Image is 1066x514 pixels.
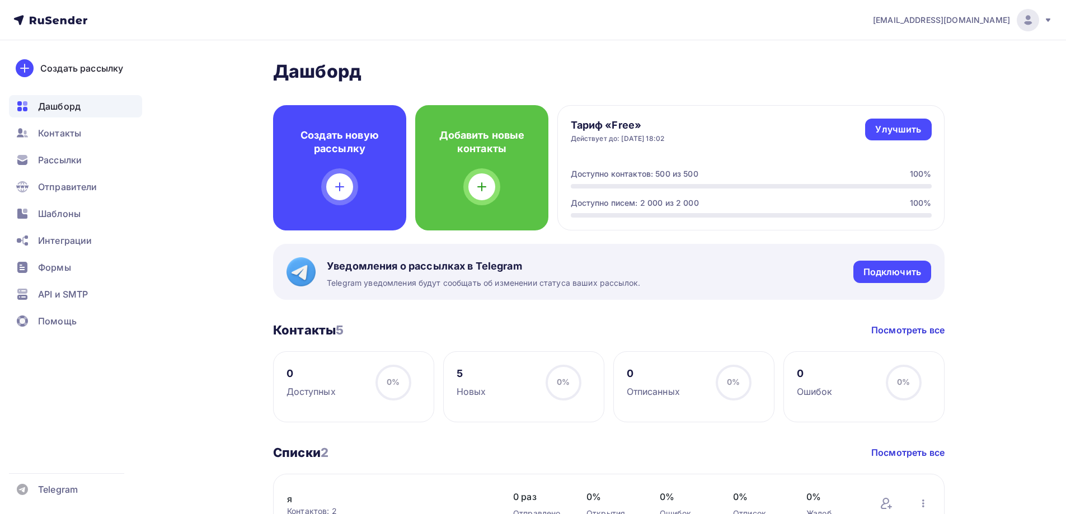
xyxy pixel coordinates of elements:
a: Посмотреть все [871,323,945,337]
span: Шаблоны [38,207,81,220]
a: Улучшить [865,119,931,140]
span: Уведомления о рассылках в Telegram [327,260,640,273]
span: 2 [321,445,328,460]
a: Дашборд [9,95,142,117]
span: 0% [806,490,857,503]
span: [EMAIL_ADDRESS][DOMAIN_NAME] [873,15,1010,26]
span: API и SMTP [38,287,88,301]
span: Telegram уведомления будут сообщать об изменении статуса ваших рассылок. [327,277,640,289]
span: Отправители [38,180,97,194]
div: 100% [910,168,932,180]
h4: Тариф «Free» [571,119,665,132]
div: 0 [797,367,833,380]
span: 0% [727,377,740,386]
h4: Добавить новые контакты [433,129,530,155]
span: Дашборд [38,100,81,113]
a: Контакты [9,122,142,144]
div: Доступно контактов: 500 из 500 [571,168,698,180]
a: я [287,492,477,506]
div: Подключить [863,266,921,279]
div: Доступных [287,385,336,398]
span: Помощь [38,314,77,328]
div: Улучшить [875,123,921,136]
span: Рассылки [38,153,82,167]
span: 0 раз [513,490,564,503]
span: 0% [557,377,570,386]
span: 0% [586,490,637,503]
span: 0% [660,490,711,503]
a: Посмотреть все [871,446,945,459]
div: 5 [457,367,486,380]
div: 0 [287,367,336,380]
span: 0% [897,377,910,386]
span: 0% [387,377,400,386]
h3: Контакты [273,322,344,338]
div: Создать рассылку [40,62,123,75]
span: 5 [336,323,344,337]
span: Контакты [38,126,81,140]
a: Шаблоны [9,202,142,225]
h3: Списки [273,445,328,460]
div: 100% [910,197,932,209]
div: Действует до: [DATE] 18:02 [571,134,665,143]
a: Рассылки [9,149,142,171]
span: Telegram [38,483,78,496]
a: [EMAIL_ADDRESS][DOMAIN_NAME] [873,9,1053,31]
div: Доступно писем: 2 000 из 2 000 [571,197,699,209]
div: Новых [457,385,486,398]
div: Отписанных [627,385,680,398]
span: Интеграции [38,234,92,247]
span: Формы [38,261,71,274]
h4: Создать новую рассылку [291,129,388,155]
a: Отправители [9,176,142,198]
h2: Дашборд [273,60,945,83]
a: Формы [9,256,142,279]
span: 0% [733,490,784,503]
div: 0 [627,367,680,380]
div: Ошибок [797,385,833,398]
